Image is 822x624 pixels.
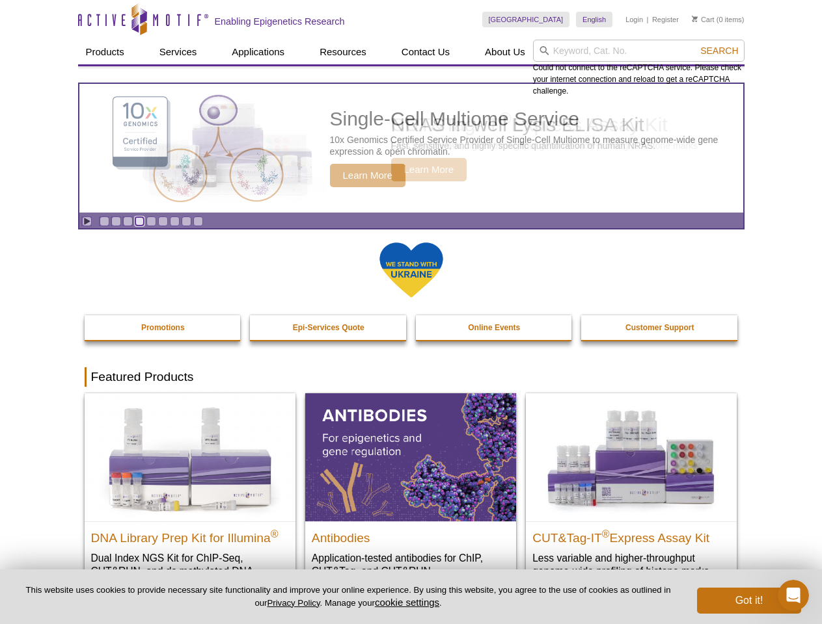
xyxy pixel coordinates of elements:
a: Contact Us [394,40,458,64]
p: Dual Index NGS Kit for ChIP-Seq, CUT&RUN, and ds methylated DNA assays. [91,551,289,591]
a: CUT&Tag-IT® Express Assay Kit CUT&Tag-IT®Express Assay Kit Less variable and higher-throughput ge... [526,393,737,590]
a: Go to slide 4 [135,216,144,226]
a: Epi-Services Quote [250,315,407,340]
a: Go to slide 5 [146,216,156,226]
a: Toggle autoplay [82,216,92,226]
a: DNA Library Prep Kit for Illumina DNA Library Prep Kit for Illumina® Dual Index NGS Kit for ChIP-... [85,393,295,603]
a: Go to slide 3 [123,216,133,226]
a: Login [625,15,643,24]
img: Your Cart [692,16,698,22]
a: Go to slide 9 [193,216,203,226]
img: DNA Library Prep Kit for Illumina [85,393,295,521]
a: Privacy Policy [267,598,320,608]
a: Resources [312,40,374,64]
a: Services [152,40,205,64]
p: Application-tested antibodies for ChIP, CUT&Tag, and CUT&RUN. [312,551,510,578]
a: All Antibodies Antibodies Application-tested antibodies for ChIP, CUT&Tag, and CUT&RUN. [305,393,516,590]
input: Keyword, Cat. No. [533,40,745,62]
li: (0 items) [692,12,745,27]
a: Go to slide 2 [111,216,121,226]
a: Go to slide 6 [158,216,168,226]
a: Applications [224,40,292,64]
a: English [576,12,612,27]
sup: ® [271,528,279,539]
img: All Antibodies [305,393,516,521]
img: We Stand With Ukraine [379,241,444,299]
h2: Antibodies [312,525,510,545]
img: CUT&Tag-IT® Express Assay Kit [526,393,737,521]
div: Could not connect to the reCAPTCHA service. Please check your internet connection and reload to g... [533,40,745,97]
li: | [647,12,649,27]
span: Search [700,45,738,56]
a: Products [78,40,132,64]
iframe: Intercom live chat [778,580,809,611]
a: Online Events [416,315,573,340]
sup: ® [602,528,610,539]
a: Cart [692,15,715,24]
p: This website uses cookies to provide necessary site functionality and improve your online experie... [21,584,676,609]
button: Search [696,45,742,57]
a: Register [652,15,679,24]
h2: Featured Products [85,367,738,387]
button: Got it! [697,588,801,614]
a: Promotions [85,315,242,340]
a: Go to slide 1 [100,216,109,226]
a: Go to slide 8 [182,216,191,226]
h2: DNA Library Prep Kit for Illumina [91,525,289,545]
strong: Epi-Services Quote [293,323,364,332]
a: About Us [477,40,533,64]
a: [GEOGRAPHIC_DATA] [482,12,570,27]
strong: Promotions [141,323,185,332]
strong: Online Events [468,323,520,332]
h2: CUT&Tag-IT Express Assay Kit [532,525,730,545]
p: Less variable and higher-throughput genome-wide profiling of histone marks​. [532,551,730,578]
strong: Customer Support [625,323,694,332]
a: Go to slide 7 [170,216,180,226]
a: Customer Support [581,315,739,340]
h2: Enabling Epigenetics Research [215,16,345,27]
button: cookie settings [375,597,439,608]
